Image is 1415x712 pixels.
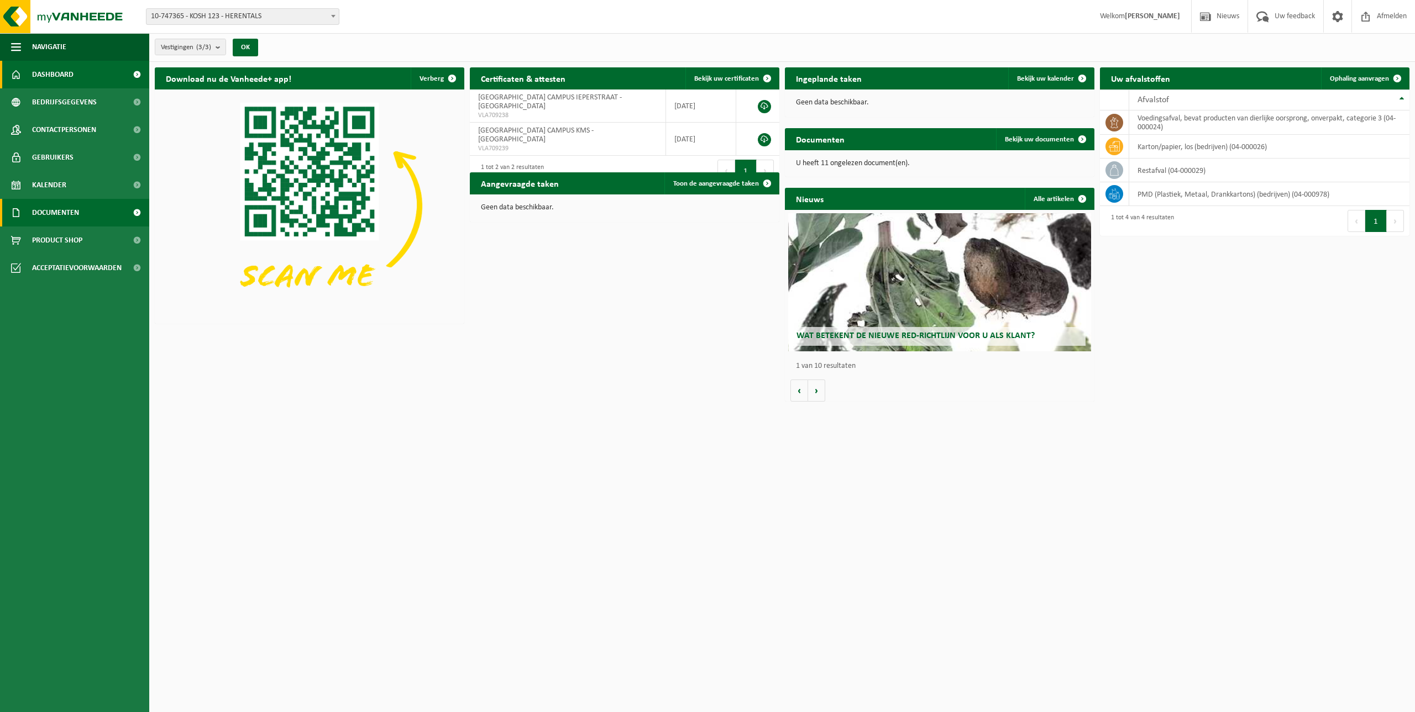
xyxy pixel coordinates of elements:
[1387,210,1404,232] button: Next
[796,160,1083,167] p: U heeft 11 ongelezen document(en).
[790,379,808,402] button: Vorige
[785,188,835,209] h2: Nieuws
[1365,210,1387,232] button: 1
[32,88,97,116] span: Bedrijfsgegevens
[1100,67,1181,89] h2: Uw afvalstoffen
[478,111,657,120] span: VLA709238
[796,99,1083,107] p: Geen data beschikbaar.
[475,159,544,183] div: 1 tot 2 van 2 resultaten
[1129,159,1409,182] td: restafval (04-000029)
[470,67,577,89] h2: Certificaten & attesten
[32,171,66,199] span: Kalender
[1005,136,1074,143] span: Bekijk uw documenten
[32,144,74,171] span: Gebruikers
[1008,67,1093,89] a: Bekijk uw kalender
[1017,75,1074,82] span: Bekijk uw kalender
[996,128,1093,150] a: Bekijk uw documenten
[717,160,735,182] button: Previous
[796,331,1035,340] span: Wat betekent de nieuwe RED-richtlijn voor u als klant?
[666,123,736,156] td: [DATE]
[155,39,226,55] button: Vestigingen(3/3)
[233,39,258,56] button: OK
[1125,12,1180,20] strong: [PERSON_NAME]
[757,160,774,182] button: Next
[420,75,444,82] span: Verberg
[1138,96,1169,104] span: Afvalstof
[685,67,778,89] a: Bekijk uw certificaten
[478,93,622,110] span: [GEOGRAPHIC_DATA] CAMPUS IEPERSTRAAT - [GEOGRAPHIC_DATA]
[664,172,778,194] a: Toon de aangevraagde taken
[478,126,594,144] span: [GEOGRAPHIC_DATA] CAMPUS KMS - [GEOGRAPHIC_DATA]
[32,226,82,254] span: Product Shop
[32,61,74,88] span: Dashboard
[32,199,79,226] span: Documenten
[161,39,211,56] span: Vestigingen
[481,204,768,212] p: Geen data beschikbaar.
[694,75,759,82] span: Bekijk uw certificaten
[1129,135,1409,159] td: karton/papier, los (bedrijven) (04-000026)
[32,254,122,282] span: Acceptatievoorwaarden
[785,67,873,89] h2: Ingeplande taken
[155,67,302,89] h2: Download nu de Vanheede+ app!
[411,67,463,89] button: Verberg
[1129,110,1409,135] td: voedingsafval, bevat producten van dierlijke oorsprong, onverpakt, categorie 3 (04-000024)
[1025,188,1093,210] a: Alle artikelen
[808,379,825,402] button: Volgende
[470,172,570,194] h2: Aangevraagde taken
[1330,75,1389,82] span: Ophaling aanvragen
[32,116,96,144] span: Contactpersonen
[1321,67,1408,89] a: Ophaling aanvragen
[796,362,1089,370] p: 1 van 10 resultaten
[1105,209,1174,233] div: 1 tot 4 van 4 resultaten
[785,128,856,150] h2: Documenten
[196,44,211,51] count: (3/3)
[478,144,657,153] span: VLA709239
[155,89,464,321] img: Download de VHEPlus App
[146,9,339,24] span: 10-747365 - KOSH 123 - HERENTALS
[32,33,66,61] span: Navigatie
[146,8,339,25] span: 10-747365 - KOSH 123 - HERENTALS
[788,213,1092,351] a: Wat betekent de nieuwe RED-richtlijn voor u als klant?
[673,180,759,187] span: Toon de aangevraagde taken
[1348,210,1365,232] button: Previous
[735,160,757,182] button: 1
[1129,182,1409,206] td: PMD (Plastiek, Metaal, Drankkartons) (bedrijven) (04-000978)
[666,89,736,123] td: [DATE]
